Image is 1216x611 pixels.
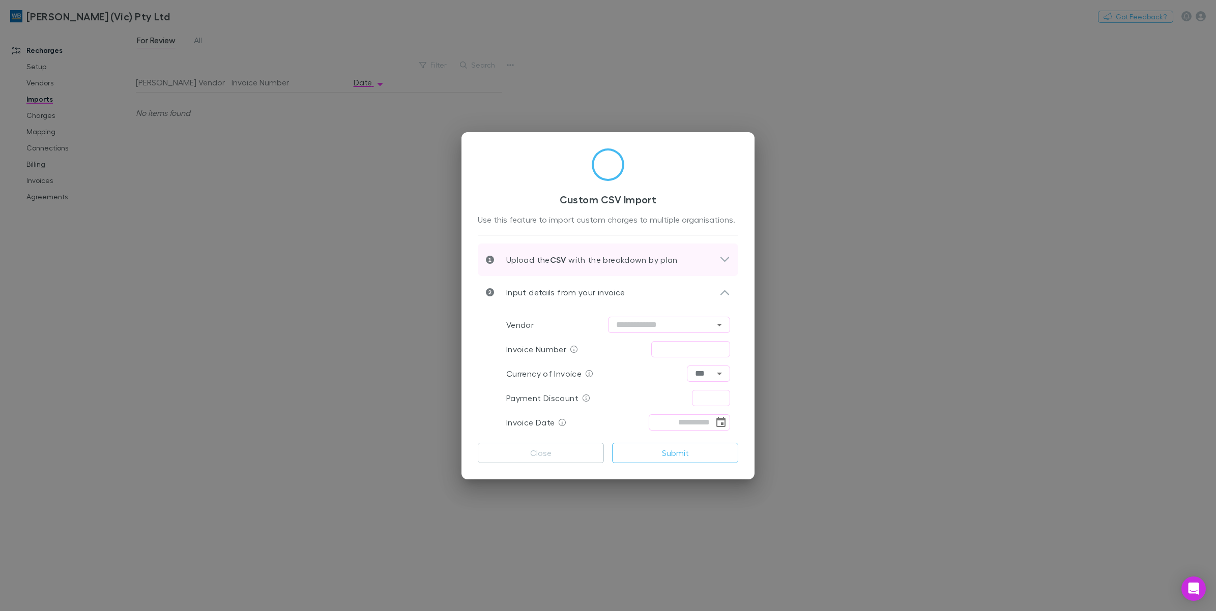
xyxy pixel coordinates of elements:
p: Vendor [506,319,534,331]
button: Open [712,318,727,332]
p: Payment Discount [506,392,578,404]
p: Upload the with the breakdown by plan [494,254,678,266]
p: Invoice Number [506,343,566,355]
div: Input details from your invoice [478,276,738,309]
button: Close [478,443,604,463]
button: Submit [612,443,738,463]
button: Choose date [714,415,728,430]
button: Open [712,366,727,381]
strong: CSV [550,255,566,265]
div: Upload theCSV with the breakdown by plan [478,243,738,276]
p: Currency of Invoice [506,368,582,380]
h3: Custom CSV Import [478,193,738,205]
div: Open Intercom Messenger [1181,576,1206,601]
p: Input details from your invoice [494,286,625,298]
p: Invoice Date [506,416,555,429]
div: Use this feature to import custom charges to multiple organisations. [478,213,738,227]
